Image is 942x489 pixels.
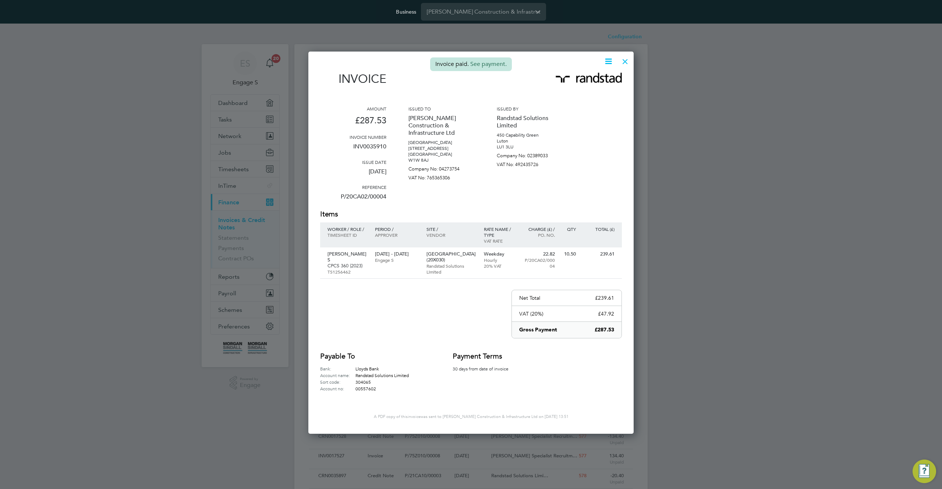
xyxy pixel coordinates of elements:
p: QTY [562,226,576,232]
label: Bank: [320,365,355,372]
p: CPCS 360 (2023) [327,263,368,269]
p: Net Total [519,295,540,301]
p: Randstad Solutions Limited [497,112,563,132]
h3: Issued by [497,106,563,112]
p: Weekday [484,251,516,257]
p: 22.82 [523,251,555,257]
p: £239.61 [595,295,614,301]
p: A PDF copy of this was sent to [PERSON_NAME] Construction & Infrastructure Ltd on [DATE] 13:51 [320,414,622,419]
p: Worker / Role / [327,226,368,232]
p: Vendor [426,232,477,238]
p: [DATE] - [DATE] [375,251,419,257]
label: Account name: [320,372,355,379]
h3: Reference [320,184,386,190]
p: 239.61 [583,251,615,257]
span: Lloyds Bank [355,366,379,372]
p: 450 Capability Green [497,132,563,138]
p: VAT No: 765365306 [408,172,475,181]
h3: Invoice number [320,134,386,140]
p: 10.50 [562,251,576,257]
p: P/20CA02/00004 [320,190,386,209]
p: Charge (£) / [523,226,555,232]
h2: Items [320,209,622,219]
span: Invoice paid. [435,60,469,68]
label: Business [396,8,416,15]
p: [GEOGRAPHIC_DATA] [408,140,475,145]
h3: Issue date [320,159,386,165]
h3: Issued to [408,106,475,112]
h3: Amount [320,106,386,112]
span: 00557602 [355,386,376,391]
p: Rate name / type [484,226,516,238]
p: [GEOGRAPHIC_DATA] (20X030) [426,251,477,263]
p: 20% VAT [484,263,516,269]
label: Sort code: [320,379,355,385]
p: TS1256462 [327,269,368,275]
p: VAT (20%) [519,310,543,317]
p: P/20CA02/00004 [523,257,555,269]
p: £287.53 [595,326,614,334]
p: Site / [426,226,477,232]
p: [STREET_ADDRESS] [408,145,475,151]
p: Company No: 02389033 [497,150,563,159]
p: Company No: 04273754 [408,163,475,172]
p: Po. No. [523,232,555,238]
p: Engage S [375,257,419,263]
p: W1W 8AJ [408,157,475,163]
button: Engage Resource Center [913,460,936,483]
a: See payment. [470,60,507,68]
span: 304065 [355,379,371,385]
p: Gross Payment [519,326,557,334]
h1: Invoice [320,72,386,86]
h2: Payment terms [453,351,519,362]
p: [DATE] [320,165,386,184]
p: £287.53 [320,112,386,134]
p: VAT rate [484,238,516,244]
span: invoice [408,414,421,419]
p: [PERSON_NAME] Construction & Infrastructure Ltd [408,112,475,140]
img: randstad-logo-remittance.png [556,73,622,83]
h2: Payable to [320,351,431,362]
p: [GEOGRAPHIC_DATA] [408,151,475,157]
p: 30 days from date of invoice [453,365,519,372]
p: Approver [375,232,419,238]
p: INV0035910 [320,140,386,159]
span: Randstad Solutions Limited [355,372,409,378]
p: Hourly [484,257,516,263]
p: Randstad Solutions Limited [426,263,477,275]
p: LU1 3LU [497,144,563,150]
p: Luton [497,138,563,144]
p: VAT No: 492435726 [497,159,563,168]
p: Period / [375,226,419,232]
label: Account no: [320,385,355,392]
p: £47.92 [598,310,614,317]
p: Total (£) [583,226,615,232]
p: [PERSON_NAME] S [327,251,368,263]
p: Timesheet ID [327,232,368,238]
